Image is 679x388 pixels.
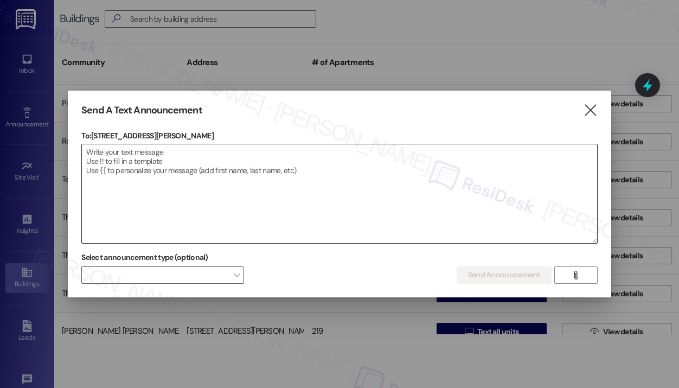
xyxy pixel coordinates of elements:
[468,269,540,281] span: Send Announcement
[572,271,580,279] i: 
[81,130,598,141] p: To: [STREET_ADDRESS][PERSON_NAME]
[583,105,598,116] i: 
[81,104,202,117] h3: Send A Text Announcement
[81,249,208,266] label: Select announcement type (optional)
[457,266,552,284] button: Send Announcement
